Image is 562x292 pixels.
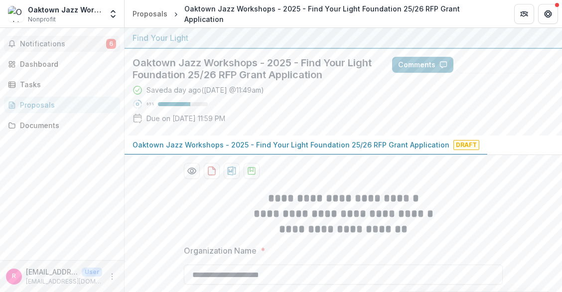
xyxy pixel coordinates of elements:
[106,4,120,24] button: Open entity switcher
[106,39,116,49] span: 6
[20,100,112,110] div: Proposals
[457,57,554,73] button: Answer Suggestions
[146,113,225,124] p: Due on [DATE] 11:59 PM
[4,76,120,93] a: Tasks
[20,79,112,90] div: Tasks
[4,56,120,72] a: Dashboard
[26,277,102,286] p: [EMAIL_ADDRESS][DOMAIN_NAME]
[4,36,120,52] button: Notifications6
[244,163,260,179] button: download-proposal
[538,4,558,24] button: Get Help
[4,97,120,113] a: Proposals
[133,57,376,81] h2: Oaktown Jazz Workshops - 2025 - Find Your Light Foundation 25/26 RFP Grant Application
[146,85,264,95] div: Saved a day ago ( [DATE] @ 11:49am )
[204,163,220,179] button: download-proposal
[184,3,498,24] div: Oaktown Jazz Workshops - 2025 - Find Your Light Foundation 25/26 RFP Grant Application
[129,6,171,21] a: Proposals
[184,163,200,179] button: Preview b0dff59b-7d7e-429c-896e-59cf37d8b4a0-0.pdf
[8,6,24,22] img: Oaktown Jazz Workshops
[392,57,453,73] button: Comments
[20,120,112,131] div: Documents
[146,101,154,108] p: 65 %
[133,140,449,150] p: Oaktown Jazz Workshops - 2025 - Find Your Light Foundation 25/26 RFP Grant Application
[129,1,502,26] nav: breadcrumb
[26,267,78,277] p: [EMAIL_ADDRESS][DOMAIN_NAME]
[224,163,240,179] button: download-proposal
[184,245,257,257] p: Organization Name
[12,273,16,280] div: ravi@oaktownjazz.org
[453,140,479,150] span: Draft
[133,32,554,44] div: Find Your Light
[28,15,56,24] span: Nonprofit
[28,4,102,15] div: Oaktown Jazz Workshops
[82,268,102,277] p: User
[106,271,118,283] button: More
[514,4,534,24] button: Partners
[4,117,120,134] a: Documents
[133,8,167,19] div: Proposals
[20,59,112,69] div: Dashboard
[20,40,106,48] span: Notifications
